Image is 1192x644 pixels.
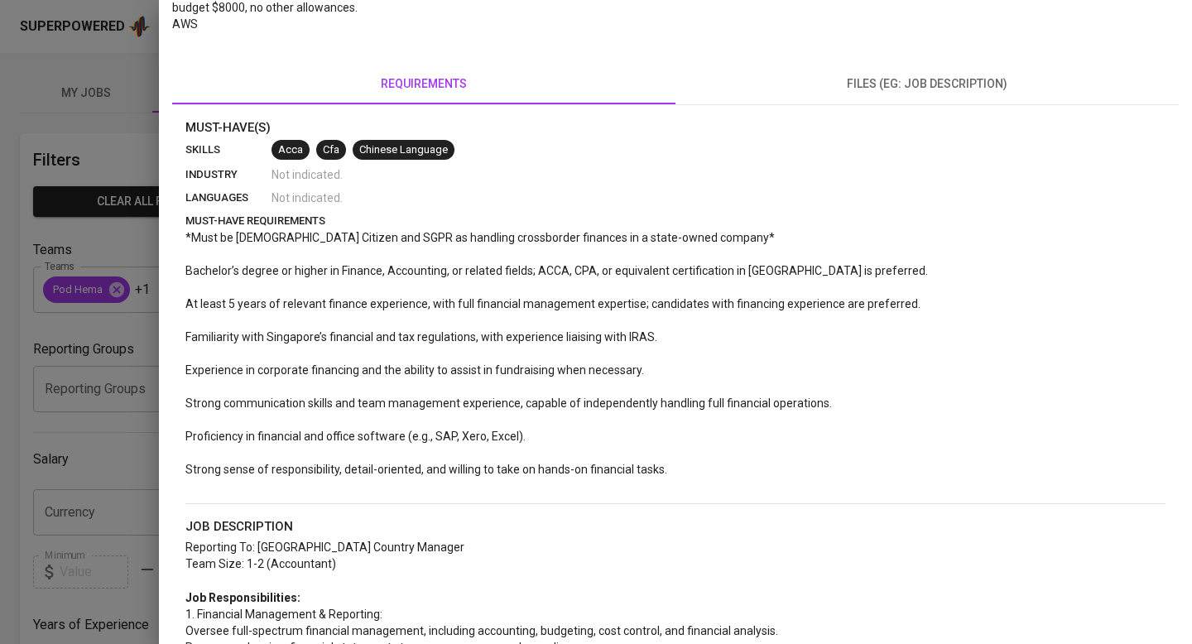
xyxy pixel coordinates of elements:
[272,190,343,206] span: Not indicated .
[185,118,1166,137] p: Must-Have(s)
[185,624,778,637] span: Oversee full-spectrum financial management, including accounting, budgeting, cost control, and fi...
[185,463,667,476] span: Strong sense of responsibility, detail-oriented, and willing to take on hands-on financial tasks.
[185,166,272,183] p: industry
[272,166,343,183] span: Not indicated .
[685,74,1169,94] span: files (eg: job description)
[353,142,454,158] span: Chinese Language
[172,17,198,31] span: AWS
[185,190,272,206] p: languages
[272,142,310,158] span: Acca
[185,264,928,277] span: Bachelor’s degree or higher in Finance, Accounting, or related fields; ACCA, CPA, or equivalent c...
[185,231,775,244] span: *Must be [DEMOGRAPHIC_DATA] Citizen and SGPR as handling crossborder finances in a state-owned co...
[185,396,832,410] span: Strong communication skills and team management experience, capable of independently handling ful...
[185,557,336,570] span: Team Size: 1-2 (Accountant)
[185,330,657,344] span: Familiarity with Singapore’s financial and tax regulations, with experience liaising with IRAS.
[172,1,358,14] span: budget $8000, no other allowances.
[316,142,346,158] span: Cfa
[185,363,644,377] span: Experience in corporate financing and the ability to assist in fundraising when necessary.
[185,517,1166,536] p: job description
[185,608,382,621] span: 1. Financial Management & Reporting:
[185,591,300,604] span: Job Responsibilities:
[182,74,666,94] span: requirements
[185,142,272,158] p: skills
[185,297,920,310] span: At least 5 years of relevant finance experience, with full financial management expertise; candid...
[185,213,1166,229] p: must-have requirements
[185,541,464,554] span: Reporting To: [GEOGRAPHIC_DATA] Country Manager
[185,430,526,443] span: Proficiency in financial and office software (e.g., SAP, Xero, Excel).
